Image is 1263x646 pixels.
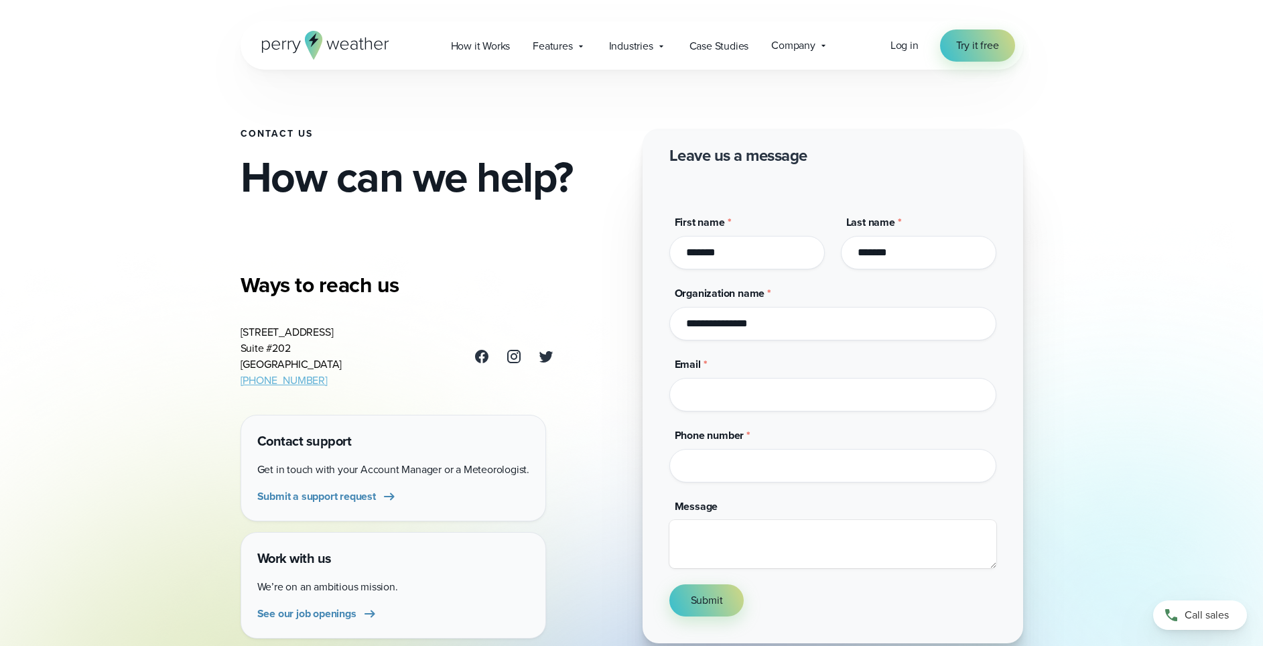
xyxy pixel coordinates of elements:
span: Phone number [675,428,744,443]
span: Organization name [675,285,765,301]
button: Submit [669,584,744,617]
span: Industries [609,38,653,54]
span: Company [771,38,815,54]
span: Features [533,38,572,54]
h4: Contact support [257,432,529,451]
h4: Work with us [257,549,529,568]
span: Submit [691,592,723,608]
a: Call sales [1153,600,1247,630]
h3: Ways to reach us [241,271,554,298]
a: [PHONE_NUMBER] [241,373,328,388]
span: Email [675,357,701,372]
span: Last name [846,214,895,230]
a: Submit a support request [257,489,397,505]
span: Submit a support request [257,489,376,505]
a: Try it free [940,29,1015,62]
span: Message [675,499,718,514]
span: How it Works [451,38,511,54]
p: We’re on an ambitious mission. [257,579,529,595]
span: Try it free [956,38,999,54]
h2: Leave us a message [669,145,807,166]
span: Call sales [1185,607,1229,623]
a: Case Studies [678,32,760,60]
a: See our job openings [257,606,378,622]
span: First name [675,214,725,230]
span: See our job openings [257,606,356,622]
span: Log in [890,38,919,53]
address: [STREET_ADDRESS] Suite #202 [GEOGRAPHIC_DATA] [241,324,342,389]
a: Log in [890,38,919,54]
h1: Contact Us [241,129,621,139]
a: How it Works [440,32,522,60]
p: Get in touch with your Account Manager or a Meteorologist. [257,462,529,478]
span: Case Studies [689,38,749,54]
h2: How can we help? [241,155,621,198]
